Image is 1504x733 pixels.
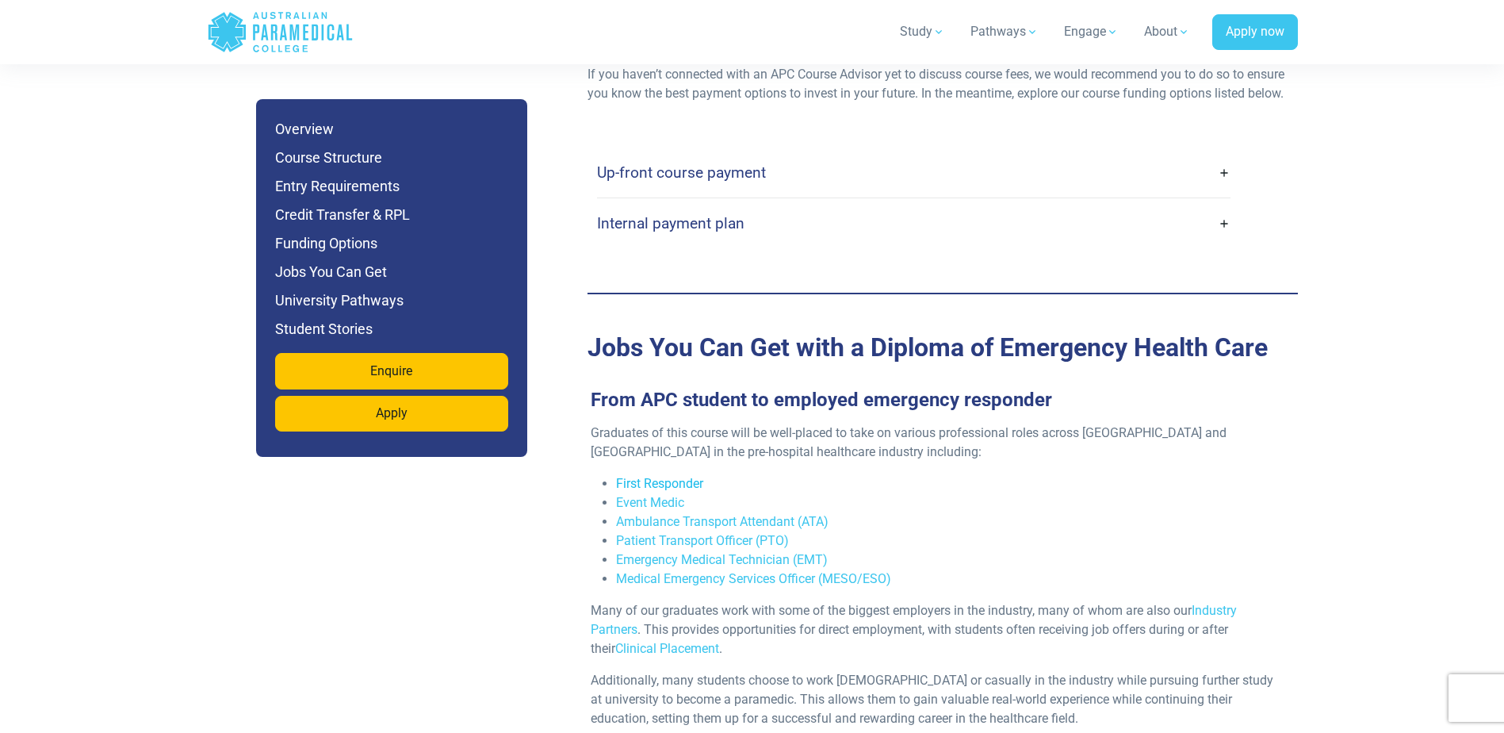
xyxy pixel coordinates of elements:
[591,671,1282,728] p: Additionally, many students choose to work [DEMOGRAPHIC_DATA] or casually in the industry while p...
[597,154,1230,191] a: Up-front course payment
[587,332,1298,363] h2: Jobs You Can Get
[616,514,829,529] a: Ambulance Transport Attendant (ATA)
[591,424,1282,462] p: Graduates of this course will be well-placed to take on various professional roles across [GEOGRA...
[207,6,354,58] a: Australian Paramedical College
[597,205,1230,242] a: Internal payment plan
[616,571,891,586] a: Medical Emergency Services Officer (MESO/ESO)
[591,601,1282,658] p: Many of our graduates work with some of the biggest employers in the industry, many of whom are a...
[890,10,955,54] a: Study
[616,533,789,548] a: Patient Transport Officer (PTO)
[597,163,766,182] h4: Up-front course payment
[616,476,703,491] a: First Responder
[1054,10,1128,54] a: Engage
[587,65,1298,103] p: If you haven’t connected with an APC Course Advisor yet to discuss course fees, we would recommen...
[615,641,719,656] a: Clinical Placement
[581,389,1292,412] h3: From APC student to employed emergency responder
[616,495,684,510] a: Event Medic
[616,552,828,567] a: Emergency Medical Technician (EMT)
[597,214,744,232] h4: Internal payment plan
[961,10,1048,54] a: Pathways
[1135,10,1200,54] a: About
[1212,14,1298,51] a: Apply now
